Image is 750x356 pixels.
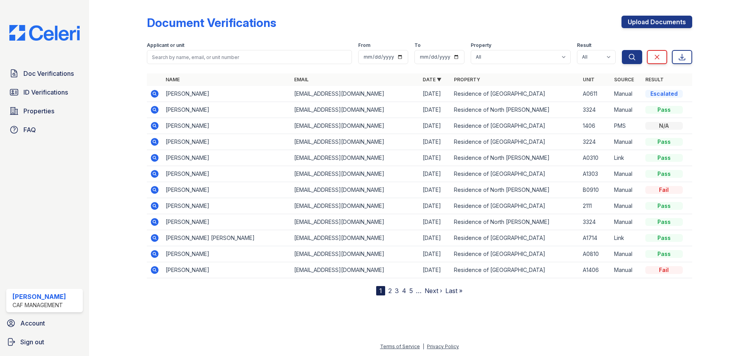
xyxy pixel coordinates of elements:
a: Privacy Policy [427,343,459,349]
td: [EMAIL_ADDRESS][DOMAIN_NAME] [291,134,420,150]
td: A0611 [580,86,611,102]
span: … [416,286,421,295]
td: [EMAIL_ADDRESS][DOMAIN_NAME] [291,86,420,102]
td: [DATE] [420,134,451,150]
a: 4 [402,287,406,295]
div: | [423,343,424,349]
span: Properties [23,106,54,116]
td: Residence of North [PERSON_NAME] [451,102,579,118]
input: Search by name, email, or unit number [147,50,352,64]
a: Next › [425,287,442,295]
td: Manual [611,102,642,118]
span: Account [20,318,45,328]
div: Pass [645,138,683,146]
td: 3324 [580,214,611,230]
td: [DATE] [420,118,451,134]
td: [DATE] [420,230,451,246]
td: [PERSON_NAME] [162,86,291,102]
td: Manual [611,134,642,150]
td: Manual [611,262,642,278]
td: [DATE] [420,198,451,214]
td: [EMAIL_ADDRESS][DOMAIN_NAME] [291,118,420,134]
td: Residence of [GEOGRAPHIC_DATA] [451,86,579,102]
a: Source [614,77,634,82]
td: Residence of [GEOGRAPHIC_DATA] [451,118,579,134]
td: A1714 [580,230,611,246]
td: [EMAIL_ADDRESS][DOMAIN_NAME] [291,166,420,182]
td: [PERSON_NAME] [162,262,291,278]
td: [PERSON_NAME] [162,134,291,150]
td: [PERSON_NAME] [162,150,291,166]
a: Property [454,77,480,82]
a: Last » [445,287,462,295]
td: [DATE] [420,246,451,262]
td: A1406 [580,262,611,278]
td: [EMAIL_ADDRESS][DOMAIN_NAME] [291,246,420,262]
td: Residence of [GEOGRAPHIC_DATA] [451,262,579,278]
div: Document Verifications [147,16,276,30]
td: Manual [611,198,642,214]
td: [PERSON_NAME] [162,118,291,134]
a: Result [645,77,664,82]
div: Pass [645,106,683,114]
div: Pass [645,154,683,162]
a: Date ▼ [423,77,441,82]
td: Manual [611,182,642,198]
td: Residence of [GEOGRAPHIC_DATA] [451,198,579,214]
td: Link [611,150,642,166]
td: Manual [611,246,642,262]
img: CE_Logo_Blue-a8612792a0a2168367f1c8372b55b34899dd931a85d93a1a3d3e32e68fde9ad4.png [3,25,86,41]
td: Residence of North [PERSON_NAME] [451,182,579,198]
label: Property [471,42,491,48]
td: Residence of [GEOGRAPHIC_DATA] [451,246,579,262]
a: 2 [388,287,392,295]
td: [PERSON_NAME] [162,102,291,118]
td: [DATE] [420,150,451,166]
td: B0910 [580,182,611,198]
span: Doc Verifications [23,69,74,78]
div: Fail [645,266,683,274]
div: 1 [376,286,385,295]
td: [DATE] [420,214,451,230]
td: Residence of [GEOGRAPHIC_DATA] [451,230,579,246]
a: Terms of Service [380,343,420,349]
label: Applicant or unit [147,42,184,48]
a: Account [3,315,86,331]
td: Manual [611,86,642,102]
button: Sign out [3,334,86,350]
td: 3224 [580,134,611,150]
td: [EMAIL_ADDRESS][DOMAIN_NAME] [291,214,420,230]
td: PMS [611,118,642,134]
td: [DATE] [420,86,451,102]
td: Residence of North [PERSON_NAME] [451,214,579,230]
a: Properties [6,103,83,119]
td: A0310 [580,150,611,166]
div: Pass [645,234,683,242]
td: 2111 [580,198,611,214]
td: Manual [611,166,642,182]
td: [DATE] [420,182,451,198]
td: [PERSON_NAME] [162,214,291,230]
td: Link [611,230,642,246]
td: Manual [611,214,642,230]
td: [EMAIL_ADDRESS][DOMAIN_NAME] [291,150,420,166]
td: [DATE] [420,262,451,278]
a: Upload Documents [621,16,692,28]
td: [PERSON_NAME] [162,246,291,262]
td: Residence of North [PERSON_NAME] [451,150,579,166]
div: Pass [645,218,683,226]
td: [EMAIL_ADDRESS][DOMAIN_NAME] [291,182,420,198]
div: N/A [645,122,683,130]
td: [DATE] [420,102,451,118]
a: Unit [583,77,595,82]
td: [EMAIL_ADDRESS][DOMAIN_NAME] [291,262,420,278]
td: [PERSON_NAME] [162,198,291,214]
td: [PERSON_NAME] [162,166,291,182]
a: Doc Verifications [6,66,83,81]
label: From [358,42,370,48]
label: Result [577,42,591,48]
div: Escalated [645,90,683,98]
div: Pass [645,250,683,258]
td: 1406 [580,118,611,134]
div: Pass [645,202,683,210]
